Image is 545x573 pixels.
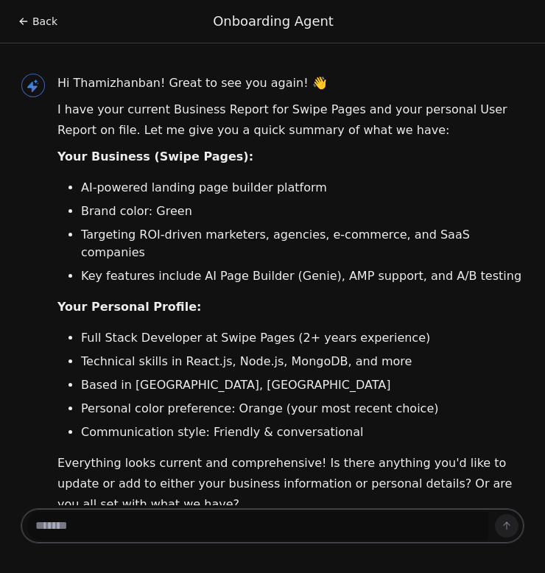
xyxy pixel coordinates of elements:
li: Key features include AI Page Builder (Genie), AMP support, and A/B testing [81,267,524,285]
li: Technical skills in React.js, Node.js, MongoDB, and more [81,353,524,370]
p: I have your current Business Report for Swipe Pages and your personal User Report on file. Let me... [57,99,524,141]
li: Based in [GEOGRAPHIC_DATA], [GEOGRAPHIC_DATA] [81,376,524,394]
li: Full Stack Developer at Swipe Pages (2+ years experience) [81,329,524,347]
span: Back [32,14,57,29]
li: AI-powered landing page builder platform [81,179,524,197]
li: Brand color: Green [81,203,524,220]
strong: Your Business (Swipe Pages): [57,150,253,164]
li: Targeting ROI-driven marketers, agencies, e-commerce, and SaaS companies [81,226,524,261]
strong: Your Personal Profile: [57,300,201,314]
span: Onboarding Agent [213,13,334,29]
p: Everything looks current and comprehensive! Is there anything you'd like to update or add to eith... [57,453,524,515]
li: Personal color preference: Orange (your most recent choice) [81,400,524,418]
li: Communication style: Friendly & conversational [81,423,524,441]
p: Hi Thamizhanban! Great to see you again! 👋 [57,73,524,94]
